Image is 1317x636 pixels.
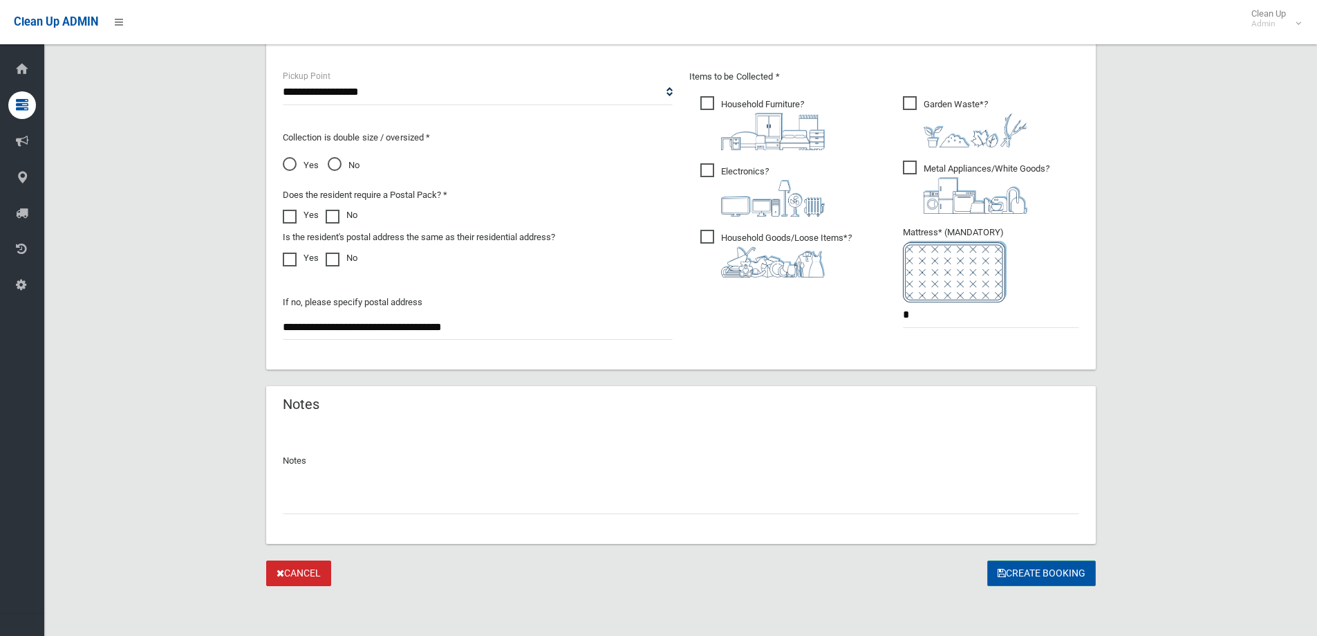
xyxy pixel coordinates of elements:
span: Household Furniture [700,96,825,150]
p: Notes [283,453,1079,469]
i: ? [924,99,1027,147]
span: Garden Waste* [903,96,1027,147]
img: 394712a680b73dbc3d2a6a3a7ffe5a07.png [721,180,825,217]
img: b13cc3517677393f34c0a387616ef184.png [721,246,825,278]
small: Admin [1251,19,1286,29]
label: Does the resident require a Postal Pack? * [283,187,447,203]
span: Yes [283,157,319,174]
span: Household Goods/Loose Items* [700,230,852,278]
img: 4fd8a5c772b2c999c83690221e5242e0.png [924,113,1027,147]
label: Is the resident's postal address the same as their residential address? [283,229,555,246]
span: Metal Appliances/White Goods [903,161,1049,214]
span: Clean Up [1244,8,1300,29]
i: ? [924,163,1049,214]
label: Yes [283,250,319,266]
img: 36c1b0289cb1767239cdd3de9e694f19.png [924,177,1027,214]
span: No [328,157,359,174]
span: Mattress* (MANDATORY) [903,227,1079,302]
button: Create Booking [987,561,1096,586]
span: Electronics [700,163,825,217]
i: ? [721,233,852,278]
label: No [326,207,357,224]
a: Cancel [266,561,331,586]
header: Notes [266,391,336,418]
i: ? [721,99,825,150]
p: Items to be Collected * [689,69,1079,85]
i: ? [721,166,825,217]
label: If no, please specify postal address [283,294,422,311]
img: e7408bece873d2c1783593a074e5cb2f.png [903,241,1007,302]
label: No [326,250,357,266]
img: aa9efdbe659d29b613fca23ba79d85cb.png [721,113,825,150]
label: Yes [283,207,319,224]
span: Clean Up ADMIN [14,15,98,28]
p: Collection is double size / oversized * [283,129,673,146]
